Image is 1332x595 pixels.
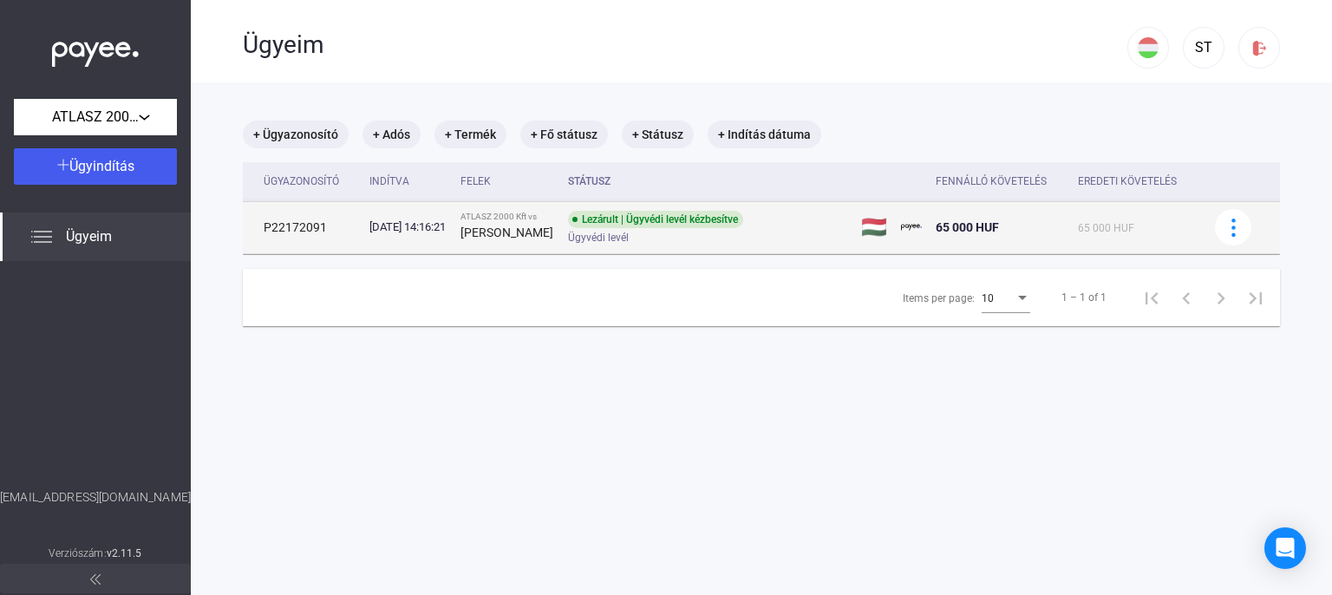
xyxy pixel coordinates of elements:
div: Lezárult | Ügyvédi levél kézbesítve [568,211,743,228]
button: Ügyindítás [14,148,177,185]
img: HU [1138,37,1159,58]
button: logout-red [1238,27,1280,69]
img: list.svg [31,226,52,247]
mat-chip: + Adós [362,121,421,148]
strong: v2.11.5 [107,547,142,559]
th: Státusz [561,162,854,201]
div: Eredeti követelés [1078,171,1177,192]
button: HU [1127,27,1169,69]
button: ATLASZ 2000 Kft [14,99,177,135]
span: Ügyvédi levél [568,227,629,248]
span: Ügyeim [66,226,112,247]
mat-chip: + Státusz [622,121,694,148]
div: Indítva [369,171,447,192]
div: ST [1189,37,1218,58]
span: 10 [982,292,994,304]
button: First page [1134,280,1169,315]
button: Last page [1238,280,1273,315]
mat-chip: + Termék [434,121,506,148]
div: Eredeti követelés [1078,171,1193,192]
td: 🇭🇺 [854,201,894,253]
div: [DATE] 14:16:21 [369,219,447,236]
button: ST [1183,27,1224,69]
div: Items per page: [903,288,975,309]
img: arrow-double-left-grey.svg [90,574,101,585]
div: Ügyazonosító [264,171,356,192]
mat-chip: + Ügyazonosító [243,121,349,148]
img: logout-red [1250,39,1269,57]
button: Previous page [1169,280,1204,315]
div: Fennálló követelés [936,171,1063,192]
span: Ügyindítás [69,158,134,174]
span: 65 000 HUF [1078,222,1134,234]
div: Ügyazonosító [264,171,339,192]
img: plus-white.svg [57,159,69,171]
div: Felek [460,171,491,192]
div: Felek [460,171,554,192]
span: ATLASZ 2000 Kft [52,107,139,127]
div: Fennálló követelés [936,171,1047,192]
div: Indítva [369,171,409,192]
button: Next page [1204,280,1238,315]
div: ATLASZ 2000 Kft vs [460,212,554,222]
div: Open Intercom Messenger [1264,527,1306,569]
mat-chip: + Indítás dátuma [708,121,821,148]
mat-chip: + Fő státusz [520,121,608,148]
img: more-blue [1224,219,1243,237]
img: payee-logo [901,217,922,238]
div: 1 – 1 of 1 [1061,287,1107,308]
div: Ügyeim [243,30,1127,60]
button: more-blue [1215,209,1251,245]
span: 65 000 HUF [936,220,999,234]
img: white-payee-white-dot.svg [52,32,139,68]
td: P22172091 [243,201,362,253]
strong: [PERSON_NAME] [460,226,553,239]
mat-select: Items per page: [982,287,1030,308]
